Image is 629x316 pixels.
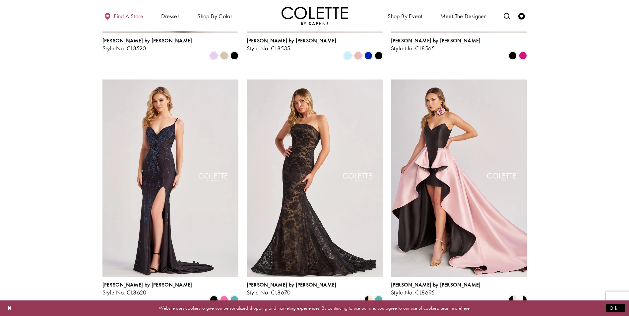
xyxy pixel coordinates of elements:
span: Shop by color [196,7,234,25]
i: Black/Blush [509,296,517,304]
i: Black/White [519,296,527,304]
div: Colette by Daphne Style No. CL8520 [102,38,192,52]
span: Dresses [159,7,181,25]
button: Close Dialog [4,302,15,314]
span: [PERSON_NAME] by [PERSON_NAME] [391,37,481,44]
i: Gold Dust [220,52,228,60]
button: Submit Dialog [606,304,625,312]
span: [PERSON_NAME] by [PERSON_NAME] [102,37,192,44]
div: Colette by Daphne Style No. CL8535 [247,38,337,52]
a: Visit Colette by Daphne Style No. CL8670 Page [247,79,383,277]
i: Turquoise [230,296,238,304]
a: Toggle search [502,7,512,25]
i: Fuchsia [519,52,527,60]
i: Black [210,296,218,304]
i: Black [509,52,517,60]
i: Turquoise [375,296,383,304]
i: Pink [220,296,228,304]
div: Colette by Daphne Style No. CL8620 [102,282,192,296]
a: Visit Colette by Daphne Style No. CL8695 Page [391,79,527,277]
i: Lilac [210,52,218,60]
span: Shop By Event [388,13,422,20]
a: Meet the designer [439,7,488,25]
span: [PERSON_NAME] by [PERSON_NAME] [247,281,337,288]
div: Colette by Daphne Style No. CL8670 [247,282,337,296]
span: Dresses [161,13,179,20]
i: Black/Nude [364,296,372,304]
span: [PERSON_NAME] by [PERSON_NAME] [391,281,481,288]
span: [PERSON_NAME] by [PERSON_NAME] [102,281,192,288]
span: [PERSON_NAME] by [PERSON_NAME] [247,37,337,44]
i: Light Blue [344,52,352,60]
div: Colette by Daphne Style No. CL8565 [391,38,481,52]
span: Style No. CL8535 [247,44,290,52]
span: Style No. CL8670 [247,289,291,296]
div: Colette by Daphne Style No. CL8695 [391,282,481,296]
i: Royal Blue [364,52,372,60]
img: Colette by Daphne [282,7,348,25]
span: Shop by color [197,13,232,20]
a: Find a store [102,7,145,25]
a: Visit Home Page [282,7,348,25]
a: Check Wishlist [517,7,527,25]
span: Style No. CL8695 [391,289,435,296]
span: Meet the designer [440,13,486,20]
span: Find a store [114,13,143,20]
span: Shop By Event [386,7,424,25]
a: here [461,305,470,311]
span: Style No. CL8565 [391,44,435,52]
i: Black [230,52,238,60]
i: Black [375,52,383,60]
p: Website uses cookies to give you personalized shopping and marketing experiences. By continuing t... [48,304,581,313]
a: Visit Colette by Daphne Style No. CL8620 Page [102,79,238,277]
span: Style No. CL8620 [102,289,147,296]
i: Rose Gold [354,52,362,60]
span: Style No. CL8520 [102,44,146,52]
